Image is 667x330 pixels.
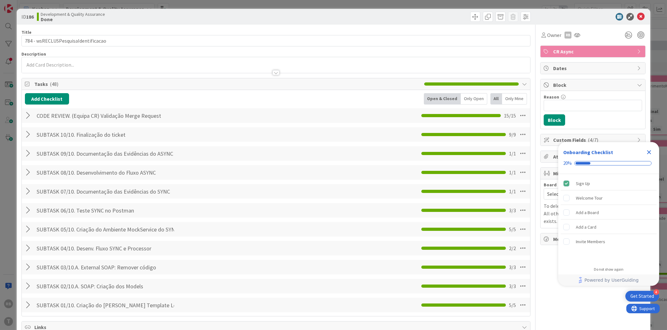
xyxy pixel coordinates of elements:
[558,274,659,286] div: Footer
[21,35,530,46] input: type card name here...
[34,148,176,159] input: Add Checklist...
[561,177,657,190] div: Sign Up is complete.
[594,267,623,272] div: Do not show again
[625,291,659,302] div: Open Get Started checklist, remaining modules: 4
[490,93,502,105] div: All
[424,93,461,105] div: Open & Closed
[544,94,559,100] label: Reason
[461,93,487,105] div: Only Open
[41,17,105,22] b: Done
[553,170,634,177] span: Mirrors
[34,205,176,216] input: Add Checklist...
[558,174,659,263] div: Checklist items
[509,188,516,195] span: 1 / 1
[561,206,657,219] div: Add a Board is incomplete.
[576,223,596,231] div: Add a Card
[34,224,176,235] input: Add Checklist...
[553,81,634,89] span: Block
[553,64,634,72] span: Dates
[584,276,639,284] span: Powered by UserGuiding
[509,150,516,157] span: 1 / 1
[558,142,659,286] div: Checklist Container
[34,110,176,121] input: Add Checklist...
[553,235,634,243] span: Metrics
[553,153,634,160] span: Attachments
[544,183,557,187] span: Board
[563,160,654,166] div: Checklist progress: 20%
[563,148,613,156] div: Onboarding Checklist
[34,80,421,88] span: Tasks
[502,93,527,105] div: Only Mine
[50,81,58,87] span: ( 48 )
[34,280,176,292] input: Add Checklist...
[544,114,565,126] button: Block
[547,31,561,39] span: Owner
[509,282,516,290] span: 3 / 3
[34,129,176,140] input: Add Checklist...
[34,167,176,178] input: Add Checklist...
[653,289,659,295] div: 4
[26,14,34,20] b: 186
[563,160,572,166] div: 20%
[34,261,176,273] input: Add Checklist...
[504,112,516,119] span: 15 / 15
[588,137,598,143] span: ( 4/7 )
[630,293,654,299] div: Get Started
[21,13,34,21] span: ID
[509,244,516,252] span: 2 / 2
[644,147,654,157] div: Close Checklist
[509,225,516,233] span: 5 / 5
[21,51,46,57] span: Description
[509,169,516,176] span: 1 / 1
[41,12,105,17] span: Development & Quality Assurance
[576,180,590,187] div: Sign Up
[34,243,176,254] input: Add Checklist...
[553,48,634,55] span: CR Async
[13,1,29,9] span: Support
[553,136,634,144] span: Custom Fields
[509,207,516,214] span: 3 / 3
[561,220,657,234] div: Add a Card is incomplete.
[509,263,516,271] span: 3 / 3
[34,186,176,197] input: Add Checklist...
[565,32,571,39] div: RB
[544,202,642,225] p: To delete a mirror card, just delete the card. All other mirrored cards will continue to exists.
[576,194,603,202] div: Welcome Tour
[21,29,32,35] label: Title
[34,299,176,311] input: Add Checklist...
[547,189,628,198] span: Select...
[561,191,657,205] div: Welcome Tour is incomplete.
[576,209,599,216] div: Add a Board
[561,274,656,286] a: Powered by UserGuiding
[509,301,516,309] span: 5 / 5
[561,235,657,249] div: Invite Members is incomplete.
[576,238,605,245] div: Invite Members
[25,93,69,105] button: Add Checklist
[509,131,516,138] span: 9 / 9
